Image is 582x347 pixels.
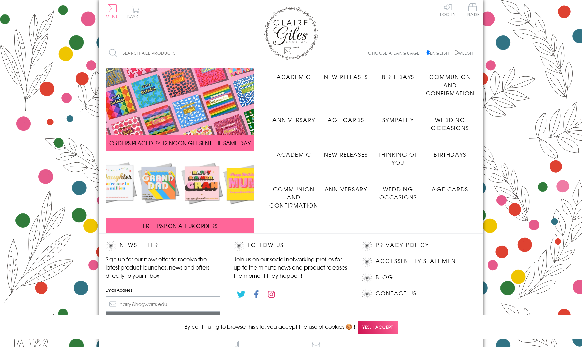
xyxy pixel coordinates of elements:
[376,273,393,282] a: Blog
[424,180,476,193] a: Age Cards
[277,73,311,81] span: Academic
[358,321,398,334] span: Yes, I accept
[106,241,220,251] h2: Newsletter
[269,185,318,209] span: Communion and Confirmation
[424,111,476,132] a: Wedding Occasions
[440,3,456,17] a: Log In
[379,185,417,201] span: Wedding Occasions
[106,312,220,327] input: Subscribe
[432,185,468,193] span: Age Cards
[272,116,315,124] span: Anniversary
[454,50,458,55] input: Welsh
[109,139,251,147] span: ORDERS PLACED BY 12 NOON GET SENT THE SAME DAY
[320,68,372,81] a: New Releases
[376,241,429,250] a: Privacy Policy
[328,116,364,124] span: Age Cards
[320,180,372,193] a: Anniversary
[382,73,414,81] span: Birthdays
[426,50,452,56] label: English
[372,180,424,201] a: Wedding Occasions
[324,150,368,158] span: New Releases
[106,287,220,293] label: Email Address
[424,145,476,158] a: Birthdays
[106,296,220,312] input: harry@hogwarts.edu
[379,150,418,166] span: Thinking of You
[324,73,368,81] span: New Releases
[426,50,430,55] input: English
[426,73,475,97] span: Communion and Confirmation
[106,255,220,279] p: Sign up for our newsletter to receive the latest product launches, news and offers directly to yo...
[372,68,424,81] a: Birthdays
[234,255,348,279] p: Join us on our social networking profiles for up to the minute news and product releases the mome...
[368,50,424,56] p: Choose a language:
[320,111,372,124] a: Age Cards
[234,241,348,251] h2: Follow Us
[325,185,367,193] span: Anniversary
[465,3,480,18] a: Trade
[264,7,318,60] img: Claire Giles Greetings Cards
[454,50,473,56] label: Welsh
[376,289,417,298] a: Contact Us
[106,4,119,19] button: Menu
[277,150,311,158] span: Academic
[106,13,119,20] span: Menu
[320,145,372,158] a: New Releases
[431,116,469,132] span: Wedding Occasions
[143,222,217,230] span: FREE P&P ON ALL UK ORDERS
[382,116,414,124] span: Sympathy
[424,68,476,97] a: Communion and Confirmation
[217,45,224,61] input: Search
[465,3,480,17] span: Trade
[268,111,320,124] a: Anniversary
[268,68,320,81] a: Academic
[106,45,224,61] input: Search all products
[376,257,459,266] a: Accessibility Statement
[268,145,320,158] a: Academic
[372,145,424,166] a: Thinking of You
[372,111,424,124] a: Sympathy
[126,5,144,19] button: Basket
[434,150,466,158] span: Birthdays
[268,180,320,209] a: Communion and Confirmation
